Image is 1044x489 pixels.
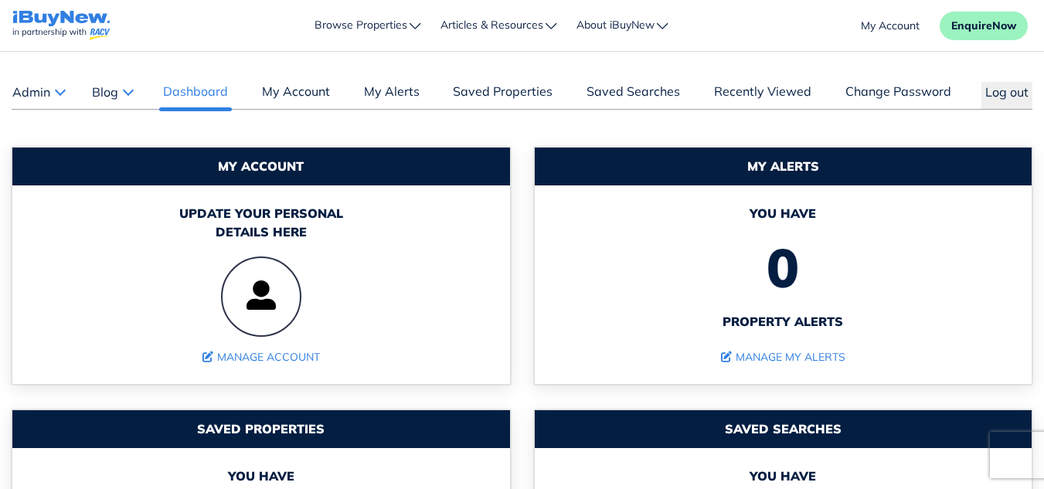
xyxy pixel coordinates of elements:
a: Change Password [842,82,955,108]
a: Manage My Alerts [721,350,845,364]
a: Dashboard [159,82,232,108]
div: Saved Searches [535,410,1032,448]
span: 0 [550,222,1017,312]
button: EnquireNow [940,12,1028,40]
div: My Account [12,148,510,185]
a: Saved Searches [583,82,684,108]
a: Recently Viewed [710,82,815,108]
a: account [861,18,920,34]
a: My Account [258,82,334,108]
span: You have [550,204,1017,222]
span: property alerts [550,312,1017,331]
button: Blog [91,82,133,102]
span: You have [550,467,1017,485]
a: navigations [12,7,111,45]
button: Log out [981,82,1032,109]
div: Saved Properties [12,410,510,448]
div: My Alerts [535,148,1032,185]
img: user [221,256,301,337]
a: Manage Account [202,350,320,364]
a: Saved Properties [449,82,556,108]
span: You have [28,467,495,485]
button: Admin [12,82,65,102]
a: My Alerts [360,82,423,108]
div: Update your personal details here [28,204,495,241]
span: Now [992,19,1016,32]
img: logo [12,11,111,41]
